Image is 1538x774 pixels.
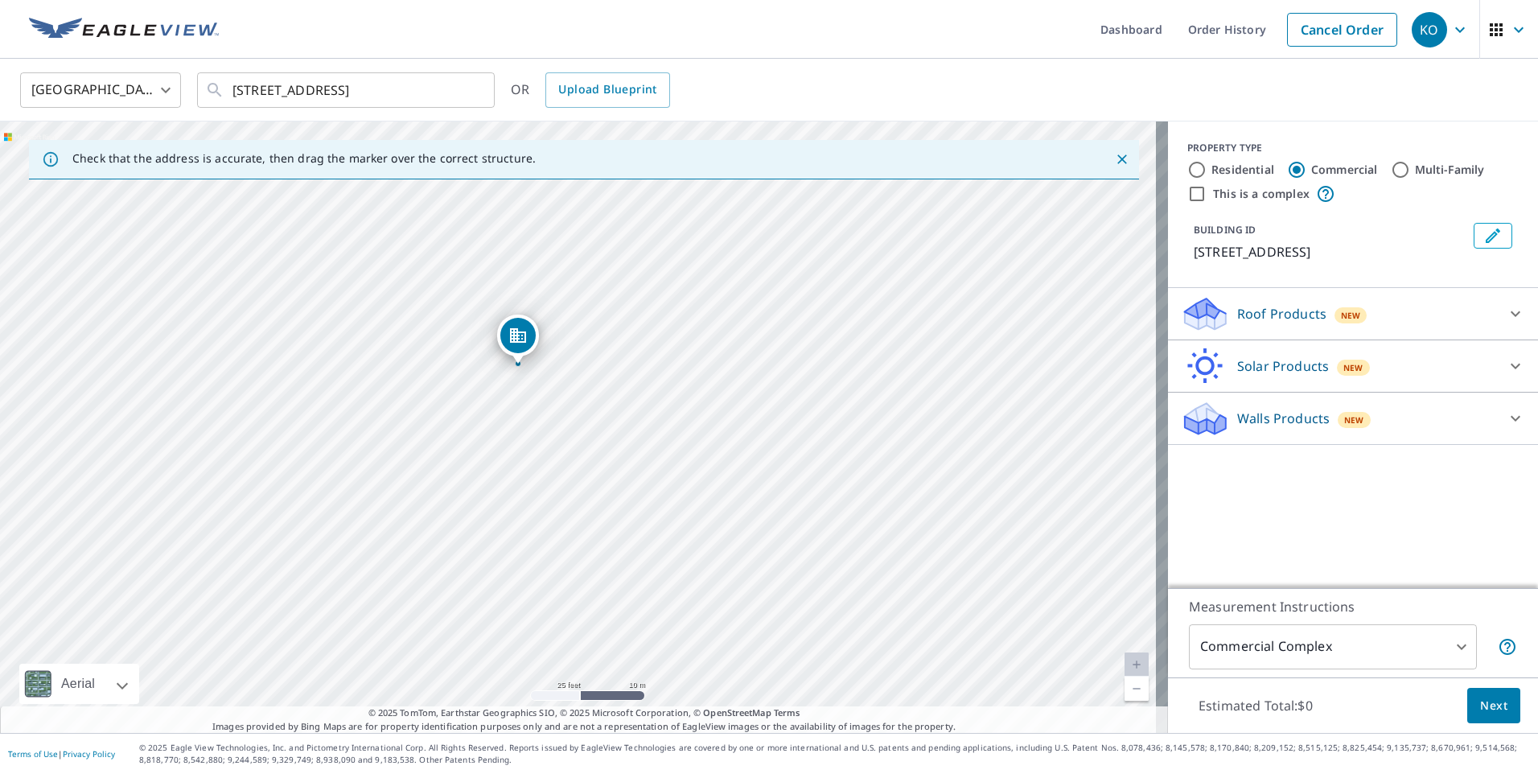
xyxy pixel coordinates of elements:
[20,68,181,113] div: [GEOGRAPHIC_DATA]
[1237,304,1326,323] p: Roof Products
[1415,162,1485,178] label: Multi-Family
[8,748,58,760] a: Terms of Use
[1343,361,1363,374] span: New
[1125,653,1149,677] a: Current Level 20, Zoom In Disabled
[368,706,800,720] span: © 2025 TomTom, Earthstar Geographics SIO, © 2025 Microsoft Corporation, ©
[1181,347,1525,385] div: Solar ProductsNew
[1194,223,1256,237] p: BUILDING ID
[558,80,656,100] span: Upload Blueprint
[1287,13,1397,47] a: Cancel Order
[1186,688,1326,723] p: Estimated Total: $0
[19,664,139,704] div: Aerial
[1474,223,1512,249] button: Edit building 1
[1341,309,1361,322] span: New
[774,706,800,718] a: Terms
[1187,141,1519,155] div: PROPERTY TYPE
[56,664,100,704] div: Aerial
[1181,399,1525,438] div: Walls ProductsNew
[1498,637,1517,657] span: Each building may require a separate measurement report; if so, your account will be billed per r...
[1344,414,1364,426] span: New
[1467,688,1520,724] button: Next
[1480,696,1507,716] span: Next
[497,315,539,364] div: Dropped pin, building 1, Commercial property, 10299 Scripps Trl San Diego, CA 92131
[1237,356,1329,376] p: Solar Products
[8,749,115,759] p: |
[1125,677,1149,701] a: Current Level 20, Zoom Out
[63,748,115,760] a: Privacy Policy
[1194,242,1467,261] p: [STREET_ADDRESS]
[703,706,771,718] a: OpenStreetMap
[1237,409,1330,428] p: Walls Products
[511,72,670,108] div: OR
[1189,624,1477,669] div: Commercial Complex
[1211,162,1274,178] label: Residential
[139,742,1530,766] p: © 2025 Eagle View Technologies, Inc. and Pictometry International Corp. All Rights Reserved. Repo...
[29,18,219,42] img: EV Logo
[1412,12,1447,47] div: KO
[545,72,669,108] a: Upload Blueprint
[72,151,536,166] p: Check that the address is accurate, then drag the marker over the correct structure.
[1311,162,1378,178] label: Commercial
[232,68,462,113] input: Search by address or latitude-longitude
[1181,294,1525,333] div: Roof ProductsNew
[1189,597,1517,616] p: Measurement Instructions
[1112,149,1133,170] button: Close
[1213,186,1310,202] label: This is a complex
